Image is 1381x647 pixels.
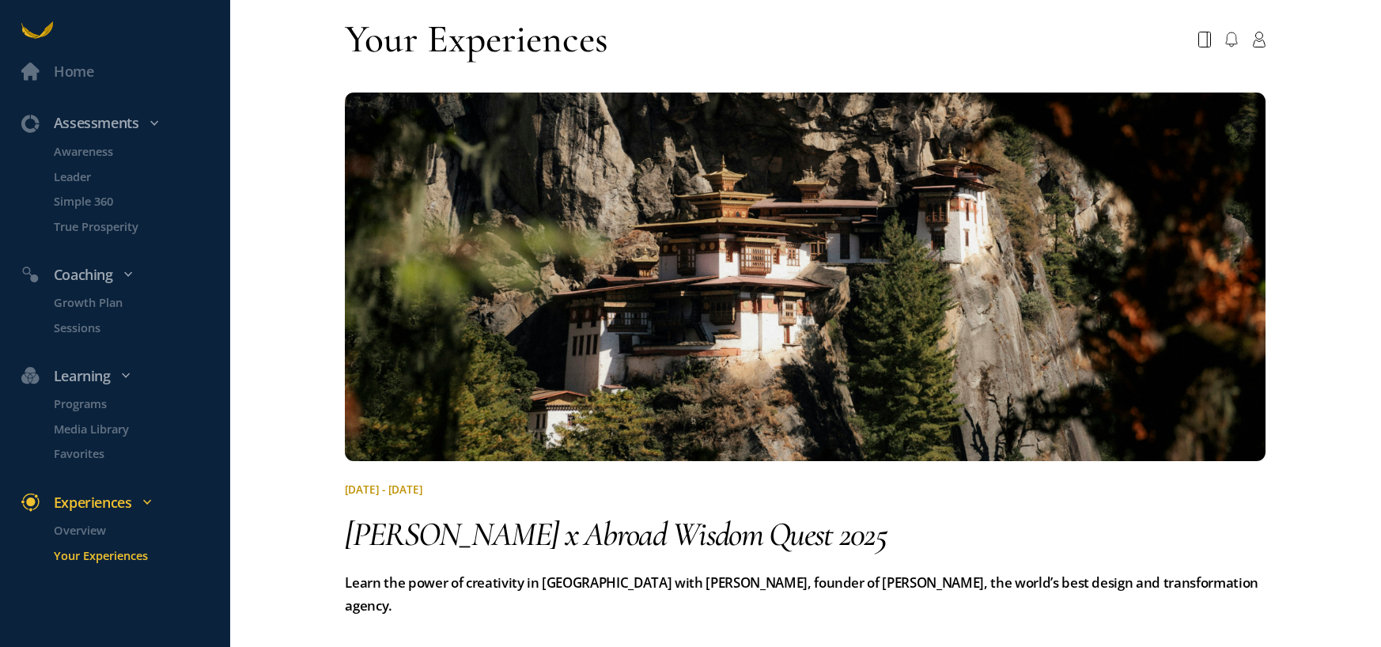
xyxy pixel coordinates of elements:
p: Sessions [54,318,227,336]
p: Growth Plan [54,293,227,312]
p: Media Library [54,420,227,438]
div: Assessments [11,112,237,134]
a: Awareness [32,142,230,161]
a: Media Library [32,420,230,438]
div: Coaching [11,263,237,286]
a: Simple 360 [32,192,230,210]
span: [DATE] - [DATE] [345,482,422,497]
p: Favorites [54,445,227,463]
div: Home [54,60,94,83]
img: quest-1756312607653.jpg [345,93,1266,461]
div: Learning [11,365,237,388]
p: Awareness [54,142,227,161]
a: Sessions [32,318,230,336]
p: Simple 360 [54,192,227,210]
p: True Prosperity [54,217,227,235]
p: Your Experiences [54,546,227,564]
p: Leader [54,167,227,185]
div: Your Experiences [345,14,608,64]
span: [PERSON_NAME] x Abroad Wisdom Quest 2025 [345,513,887,554]
p: Overview [54,521,227,539]
div: Experiences [11,491,237,514]
a: Growth Plan [32,293,230,312]
a: Overview [32,521,230,539]
pre: Learn the power of creativity in [GEOGRAPHIC_DATA] with [PERSON_NAME], founder of [PERSON_NAME], ... [345,571,1266,618]
p: Programs [54,395,227,413]
a: Leader [32,167,230,185]
a: Your Experiences [32,546,230,564]
a: Programs [32,395,230,413]
a: Favorites [32,445,230,463]
a: True Prosperity [32,217,230,235]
